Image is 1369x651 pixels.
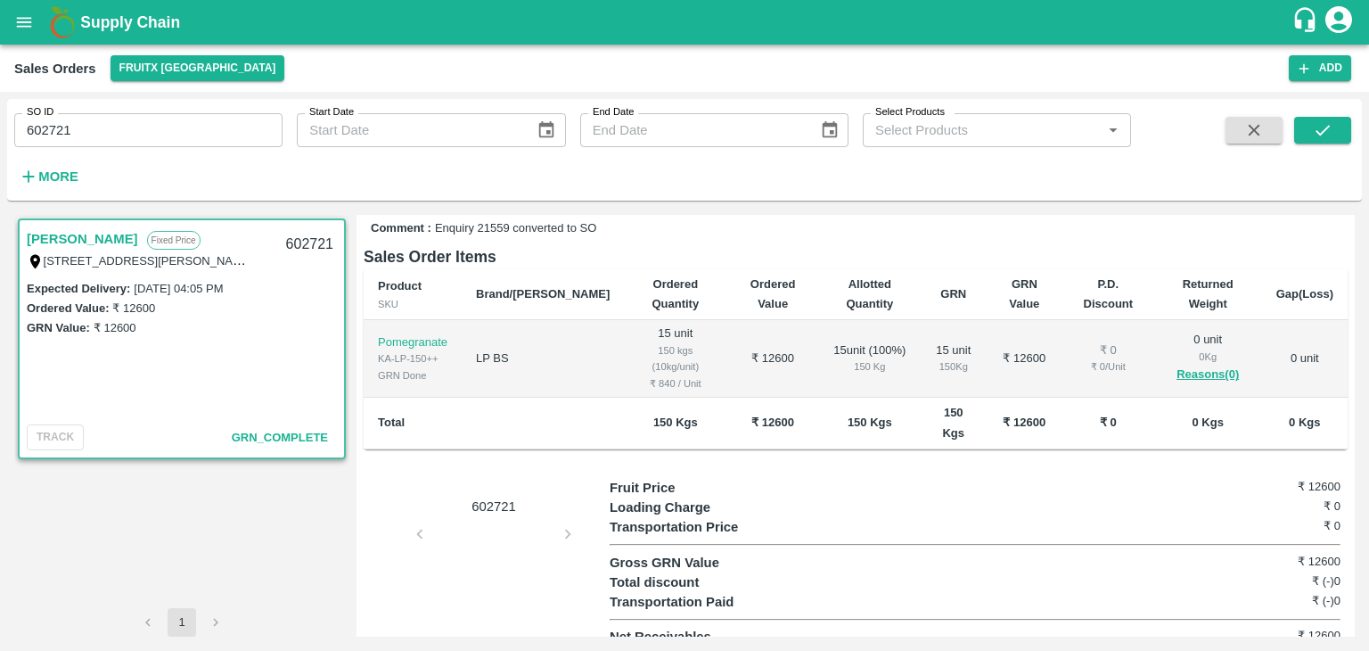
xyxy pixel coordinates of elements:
h6: ₹ (-)0 [1218,573,1340,590]
img: logo [45,4,80,40]
b: Product [378,279,422,293]
button: Choose date [529,113,563,147]
div: 0 unit [1168,332,1248,385]
h6: ₹ 12600 [1218,478,1340,496]
h6: ₹ (-)0 [1218,592,1340,610]
p: Fixed Price [147,231,201,250]
div: 15 unit [935,342,972,375]
b: Brand/[PERSON_NAME] [476,287,610,301]
b: Total [378,416,405,429]
p: Loading Charge [610,498,792,517]
p: Fruit Price [610,478,792,498]
span: GRN_Complete [232,431,328,444]
b: ₹ 0 [1100,416,1117,429]
td: 15 unit [624,320,726,398]
b: Allotted Quantity [846,277,893,310]
div: account of current user [1323,4,1355,41]
button: page 1 [168,608,196,637]
h6: ₹ 0 [1218,517,1340,535]
b: Returned Weight [1183,277,1234,310]
h6: ₹ 0 [1218,498,1340,515]
input: Select Products [868,119,1096,142]
div: 150 Kg [935,358,972,375]
label: Comment : [371,220,431,237]
label: ₹ 12600 [94,321,136,334]
label: Expected Delivery : [27,282,130,295]
b: 0 Kgs [1289,416,1320,429]
div: ₹ 0 / Unit [1077,358,1140,375]
div: 602721 [275,224,344,266]
p: Transportation Paid [610,592,792,612]
label: [DATE] 04:05 PM [134,282,223,295]
p: Gross GRN Value [610,553,792,573]
a: [PERSON_NAME] [27,227,138,251]
div: 150 kgs (10kg/unit) [638,342,712,375]
b: 150 Kgs [942,406,964,439]
td: LP BS [462,320,624,398]
label: Ordered Value: [27,301,109,315]
div: 150 Kg [833,358,906,375]
p: Pomegranate [378,334,447,351]
input: Enter SO ID [14,113,283,147]
span: Enquiry 21559 converted to SO [435,220,596,237]
label: ₹ 12600 [112,301,155,315]
h6: Sales Order Items [364,244,1348,269]
button: open drawer [4,2,45,43]
button: Open [1102,119,1125,142]
label: SO ID [27,105,53,119]
button: Select DC [111,55,285,81]
button: Add [1289,55,1351,81]
div: GRN Done [378,367,447,383]
div: ₹ 0 [1077,342,1140,359]
nav: pagination navigation [131,608,233,637]
p: Total discount [610,573,792,592]
h6: ₹ 12600 [1218,627,1340,645]
b: Gap(Loss) [1276,287,1333,301]
b: GRN [940,287,966,301]
div: SKU [378,296,447,312]
strong: More [38,169,78,184]
label: Start Date [309,105,354,119]
label: End Date [593,105,634,119]
div: 15 unit ( 100 %) [833,342,906,375]
div: 0 Kg [1168,349,1248,365]
h6: ₹ 12600 [1218,553,1340,571]
b: Ordered Quantity [652,277,699,310]
b: ₹ 12600 [751,416,794,429]
input: End Date [580,113,806,147]
td: ₹ 12600 [987,320,1062,398]
input: Start Date [297,113,522,147]
label: [STREET_ADDRESS][PERSON_NAME] [44,253,254,268]
div: customer-support [1291,6,1323,38]
button: More [14,161,83,192]
p: Transportation Price [610,517,792,537]
b: 150 Kgs [653,416,698,429]
p: 602721 [427,497,561,516]
b: 150 Kgs [848,416,892,429]
b: Ordered Value [750,277,796,310]
b: Supply Chain [80,13,180,31]
td: 0 unit [1262,320,1348,398]
b: ₹ 12600 [1003,416,1045,429]
div: KA-LP-150++ [378,350,447,367]
button: Choose date [813,113,847,147]
div: ₹ 840 / Unit [638,375,712,391]
button: Reasons(0) [1168,365,1248,385]
label: Select Products [875,105,945,119]
label: GRN Value: [27,321,90,334]
b: 0 Kgs [1192,416,1223,429]
b: P.D. Discount [1084,277,1134,310]
td: ₹ 12600 [726,320,819,398]
p: Net Receivables [610,627,792,647]
div: Sales Orders [14,57,96,80]
a: Supply Chain [80,10,1291,35]
b: GRN Value [1009,277,1039,310]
